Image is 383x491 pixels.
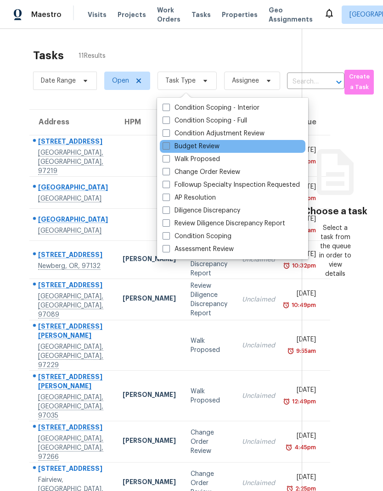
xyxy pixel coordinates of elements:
img: Overdue Alarm Icon [283,261,290,270]
div: Unclaimed [242,391,275,401]
div: Unclaimed [242,479,275,488]
div: Walk Proposed [191,387,227,405]
div: Unclaimed [242,437,275,446]
label: Budget Review [163,142,220,151]
label: Followup Specialty Inspection Requested [163,180,300,190]
div: [STREET_ADDRESS] [38,464,108,475]
span: Properties [222,10,258,19]
span: Create a Task [349,72,369,93]
div: [DATE] [290,289,316,301]
div: 4:45pm [293,443,316,452]
span: Assignee [232,76,259,85]
button: Create a Task [344,70,374,95]
button: Open [332,76,345,89]
div: Review Diligence Discrepancy Report [191,241,227,278]
span: Date Range [41,76,76,85]
div: Change Order Review [191,428,227,456]
span: Maestro [31,10,62,19]
div: 10:32pm [290,261,316,270]
label: Assessment Review [163,245,234,254]
div: [PERSON_NAME] [123,294,176,305]
img: Overdue Alarm Icon [283,397,290,406]
h3: Choose a task [304,207,367,216]
input: Search by address [287,75,319,89]
th: Address [29,110,115,135]
div: 9:55am [294,346,316,356]
div: [PERSON_NAME] [123,390,176,402]
div: Unclaimed [242,341,275,350]
span: Visits [88,10,107,19]
span: Open [112,76,129,85]
label: Condition Scoping - Full [163,116,247,125]
h2: Tasks [33,51,64,60]
div: [PERSON_NAME] [123,436,176,447]
div: 12:49pm [290,397,316,406]
div: [DATE] [290,335,316,346]
th: HPM [115,110,183,135]
div: Select a task from the queue in order to view details [319,223,352,279]
div: [DATE] [290,385,316,397]
label: Walk Proposed [163,155,220,164]
div: [PERSON_NAME] [123,477,176,489]
div: [DATE] [290,473,316,484]
label: Condition Scoping [163,232,231,241]
label: Condition Scoping - Interior [163,103,259,112]
img: Overdue Alarm Icon [287,346,294,356]
label: Diligence Discrepancy [163,206,240,215]
label: Review Diligence Discrepancy Report [163,219,285,228]
div: 10:49pm [290,301,316,310]
span: Tasks [191,11,211,18]
div: Review Diligence Discrepancy Report [191,281,227,318]
span: Task Type [165,76,196,85]
div: Walk Proposed [191,336,227,355]
label: Condition Adjustment Review [163,129,265,138]
label: Change Order Review [163,167,240,177]
div: Unclaimed [242,255,275,264]
span: Work Orders [157,6,180,24]
span: Projects [118,10,146,19]
div: Unclaimed [242,295,275,304]
div: [PERSON_NAME] [123,254,176,266]
label: AP Resolution [163,193,216,202]
span: Geo Assignments [269,6,313,24]
img: Overdue Alarm Icon [282,301,290,310]
img: Overdue Alarm Icon [285,443,293,452]
div: [DATE] [290,431,316,443]
span: 11 Results [79,51,106,61]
